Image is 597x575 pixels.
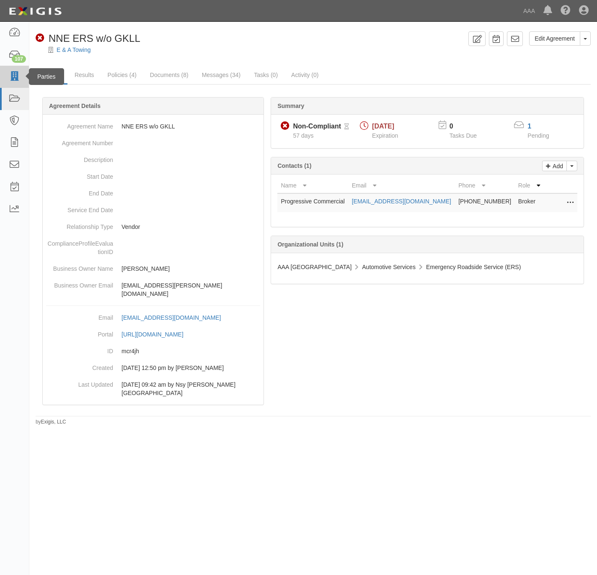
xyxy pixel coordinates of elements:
dt: Description [46,151,113,164]
i: Non-Compliant [36,34,44,43]
div: [EMAIL_ADDRESS][DOMAIN_NAME] [121,313,221,322]
span: Tasks Due [450,132,477,139]
a: [EMAIL_ADDRESS][DOMAIN_NAME] [121,314,230,321]
span: Pending [527,132,549,139]
dt: Portal [46,326,113,339]
a: Documents (8) [144,67,195,83]
i: Non-Compliant [281,122,289,131]
p: [EMAIL_ADDRESS][PERSON_NAME][DOMAIN_NAME] [121,281,260,298]
dt: Agreement Name [46,118,113,131]
a: [EMAIL_ADDRESS][DOMAIN_NAME] [352,198,451,205]
b: Agreement Details [49,103,101,109]
dd: [DATE] 09:42 am by Nsy [PERSON_NAME][GEOGRAPHIC_DATA] [46,376,260,401]
dd: Vendor [46,218,260,235]
i: Pending Review [344,124,349,130]
a: [URL][DOMAIN_NAME] [121,331,193,338]
dt: Relationship Type [46,218,113,231]
dt: Business Owner Email [46,277,113,290]
span: [DATE] [372,123,394,130]
dt: Agreement Number [46,135,113,147]
a: Add [542,161,567,171]
p: Add [550,161,563,171]
span: AAA [GEOGRAPHIC_DATA] [277,264,351,270]
a: Tasks (0) [248,67,284,83]
p: 0 [450,122,487,131]
dt: Created [46,359,113,372]
th: Role [515,178,544,193]
div: Non-Compliant [293,122,341,131]
a: E & A Towing [57,46,90,53]
span: Since 07/17/2025 [293,132,313,139]
dd: mcr4jh [46,343,260,359]
a: Messages (34) [196,67,247,83]
dt: Email [46,309,113,322]
td: Progressive Commercial [277,193,348,212]
dt: ComplianceProfileEvaluationID [46,235,113,256]
img: logo-5460c22ac91f19d4615b14bd174203de0afe785f0fc80cf4dbbc73dc1793850b.png [6,4,64,19]
span: Emergency Roadside Service (ERS) [426,264,521,270]
a: Activity (0) [285,67,325,83]
dt: Business Owner Name [46,260,113,273]
dt: Service End Date [46,202,113,214]
b: Contacts (1) [277,162,311,169]
b: Organizational Units (1) [277,241,343,248]
td: [PHONE_NUMBER] [455,193,515,212]
th: Name [277,178,348,193]
div: 107 [12,55,26,63]
a: Results [68,67,101,83]
b: Summary [277,103,304,109]
th: Email [349,178,455,193]
dd: NNE ERS w/o GKLL [46,118,260,135]
dt: Last Updated [46,376,113,389]
i: Help Center - Complianz [561,6,571,16]
a: Policies (4) [101,67,143,83]
small: by [36,418,66,426]
div: NNE ERS w/o GKLL [36,31,140,46]
dt: ID [46,343,113,355]
a: 1 [527,123,531,130]
span: NNE ERS w/o GKLL [49,33,140,44]
a: Exigis, LLC [41,419,66,425]
dt: Start Date [46,168,113,181]
a: AAA [519,3,539,19]
th: Phone [455,178,515,193]
span: Expiration [372,132,398,139]
a: Edit Agreement [529,31,580,46]
dt: End Date [46,185,113,198]
p: [PERSON_NAME] [121,264,260,273]
span: Automotive Services [362,264,416,270]
a: Details [36,67,67,85]
dd: [DATE] 12:50 pm by [PERSON_NAME] [46,359,260,376]
td: Broker [515,193,544,212]
div: Parties [29,68,64,85]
